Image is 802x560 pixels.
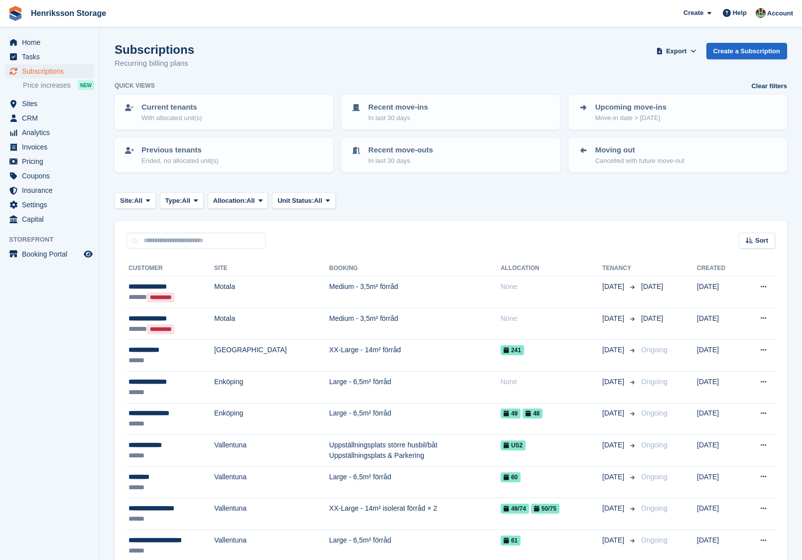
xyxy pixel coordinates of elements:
[602,345,626,355] span: [DATE]
[115,192,156,209] button: Site: All
[214,435,329,467] td: Vallentuna
[501,261,602,277] th: Allocation
[214,277,329,308] td: Motala
[141,156,219,166] p: Ended, no allocated unit(s)
[9,235,99,245] span: Storefront
[595,144,684,156] p: Moving out
[641,409,668,417] span: Ongoing
[697,498,742,530] td: [DATE]
[22,183,82,197] span: Insurance
[141,144,219,156] p: Previous tenants
[329,498,501,530] td: XX-Large - 14m² isolerat förråd × 2
[214,498,329,530] td: Vallentuna
[5,169,94,183] a: menu
[733,8,747,18] span: Help
[22,154,82,168] span: Pricing
[602,261,637,277] th: Tenancy
[160,192,204,209] button: Type: All
[23,80,94,91] a: Price increases NEW
[368,102,428,113] p: Recent move-ins
[277,196,314,206] span: Unit Status:
[214,466,329,498] td: Vallentuna
[5,126,94,140] a: menu
[127,261,214,277] th: Customer
[78,80,94,90] div: NEW
[22,169,82,183] span: Coupons
[697,261,742,277] th: Created
[5,247,94,261] a: menu
[329,371,501,403] td: Large - 6,5m² förråd
[22,212,82,226] span: Capital
[5,111,94,125] a: menu
[120,196,134,206] span: Site:
[751,81,787,91] a: Clear filters
[22,111,82,125] span: CRM
[22,64,82,78] span: Subscriptions
[641,441,668,449] span: Ongoing
[5,35,94,49] a: menu
[697,435,742,467] td: [DATE]
[523,409,542,419] span: 48
[501,536,521,546] span: 61
[5,212,94,226] a: menu
[115,81,155,90] h6: Quick views
[368,113,428,123] p: In last 30 days
[602,313,626,324] span: [DATE]
[602,472,626,482] span: [DATE]
[5,183,94,197] a: menu
[569,139,786,171] a: Moving out Cancelled with future move-out
[141,102,202,113] p: Current tenants
[82,248,94,260] a: Preview store
[116,96,332,129] a: Current tenants With allocated unit(s)
[22,50,82,64] span: Tasks
[134,196,142,206] span: All
[655,43,698,59] button: Export
[329,466,501,498] td: Large - 6,5m² förråd
[5,64,94,78] a: menu
[342,139,559,171] a: Recent move-outs In last 30 days
[641,314,663,322] span: [DATE]
[756,8,766,18] img: Isak Martinelle
[5,50,94,64] a: menu
[314,196,322,206] span: All
[767,8,793,18] span: Account
[5,140,94,154] a: menu
[22,126,82,140] span: Analytics
[22,35,82,49] span: Home
[214,371,329,403] td: Enköping
[602,503,626,514] span: [DATE]
[666,46,686,56] span: Export
[531,504,559,514] span: 50/75
[23,81,71,90] span: Price increases
[22,97,82,111] span: Sites
[27,5,110,21] a: Henriksson Storage
[501,281,602,292] div: None
[602,377,626,387] span: [DATE]
[342,96,559,129] a: Recent move-ins In last 30 days
[141,113,202,123] p: With allocated unit(s)
[569,96,786,129] a: Upcoming move-ins Move-in date > [DATE]
[501,377,602,387] div: None
[182,196,190,206] span: All
[329,261,501,277] th: Booking
[641,378,668,386] span: Ongoing
[368,144,433,156] p: Recent move-outs
[683,8,703,18] span: Create
[595,113,667,123] p: Move-in date > [DATE]
[697,340,742,372] td: [DATE]
[755,236,768,246] span: Sort
[247,196,255,206] span: All
[602,281,626,292] span: [DATE]
[208,192,268,209] button: Allocation: All
[329,403,501,435] td: Large - 6,5m² förråd
[329,435,501,467] td: Uppställningsplats större husbil/båt Uppställningsplats & Parkering
[602,440,626,450] span: [DATE]
[214,403,329,435] td: Enköping
[213,196,247,206] span: Allocation:
[5,97,94,111] a: menu
[697,371,742,403] td: [DATE]
[641,346,668,354] span: Ongoing
[501,409,521,419] span: 49
[501,504,529,514] span: 49/74
[22,247,82,261] span: Booking Portal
